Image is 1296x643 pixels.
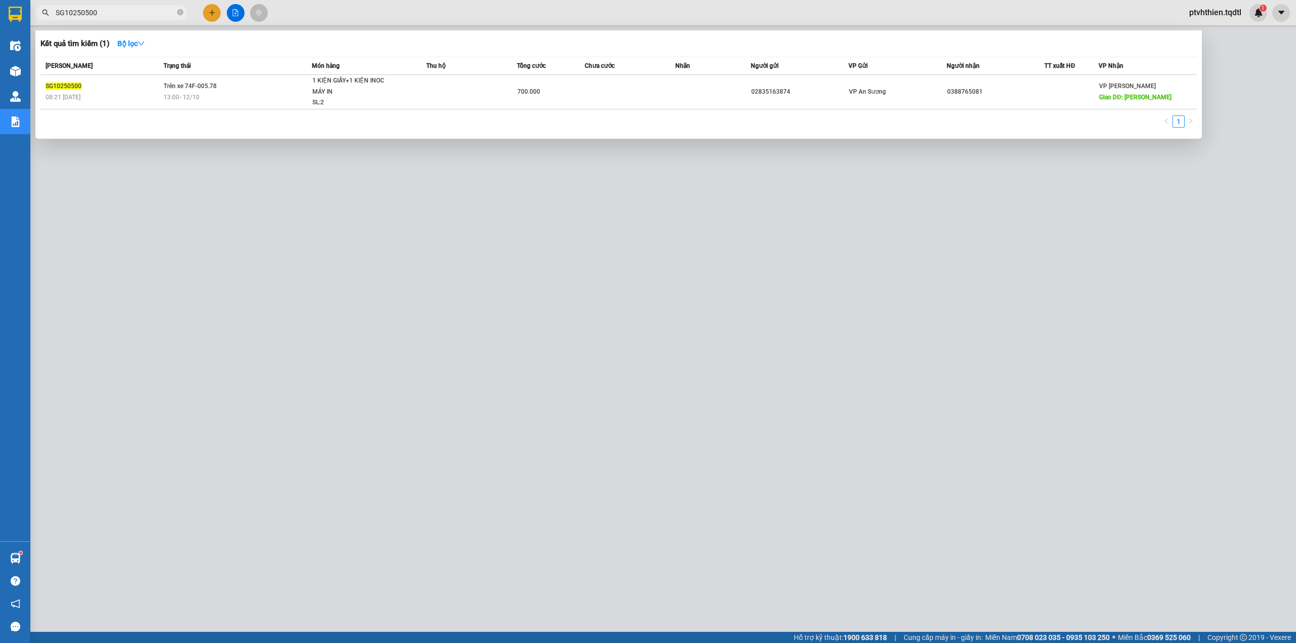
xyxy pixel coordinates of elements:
span: Thu hộ [426,62,445,69]
img: warehouse-icon [10,91,21,102]
input: Tìm tên, số ĐT hoặc mã đơn [56,7,175,18]
a: 1 [1173,116,1184,127]
span: Người gửi [751,62,779,69]
span: VP An Sương [849,88,886,95]
img: solution-icon [10,116,21,127]
span: close-circle [177,8,183,18]
img: logo-vxr [9,7,22,22]
span: Nhãn [675,62,690,69]
span: VP [PERSON_NAME] [1099,83,1156,90]
span: right [1188,118,1194,124]
div: 1 KIỆN GIẤY+1 KIỆN INOC MÁY IN [312,75,388,97]
button: left [1160,115,1172,128]
span: Tổng cước [517,62,546,69]
h3: Kết quả tìm kiếm ( 1 ) [40,38,109,49]
span: Trên xe 74F-005.78 [164,83,217,90]
span: 08:21 [DATE] [46,94,80,101]
span: question-circle [11,576,20,586]
strong: Bộ lọc [117,39,145,48]
span: TT xuất HĐ [1044,62,1075,69]
li: Previous Page [1160,115,1172,128]
img: warehouse-icon [10,66,21,76]
span: [PERSON_NAME] [46,62,93,69]
span: VP Nhận [1099,62,1123,69]
span: 13:00 - 12/10 [164,94,199,101]
div: SL: 2 [312,97,388,108]
span: left [1163,118,1169,124]
div: 0388765081 [947,87,1044,97]
img: warehouse-icon [10,553,21,564]
span: close-circle [177,9,183,15]
span: VP Gửi [848,62,868,69]
img: warehouse-icon [10,41,21,51]
span: 700.000 [517,88,540,95]
span: notification [11,599,20,609]
span: SG10250500 [46,83,82,90]
span: Chưa cước [585,62,615,69]
button: Bộ lọcdown [109,35,153,52]
li: Next Page [1185,115,1197,128]
sup: 1 [19,551,22,554]
button: right [1185,115,1197,128]
span: Giao DĐ: [PERSON_NAME] [1099,94,1171,101]
span: message [11,622,20,631]
span: Người nhận [947,62,980,69]
li: 1 [1172,115,1185,128]
div: 02835163874 [751,87,848,97]
span: Trạng thái [164,62,191,69]
span: Món hàng [312,62,340,69]
span: down [138,40,145,47]
span: search [42,9,49,16]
